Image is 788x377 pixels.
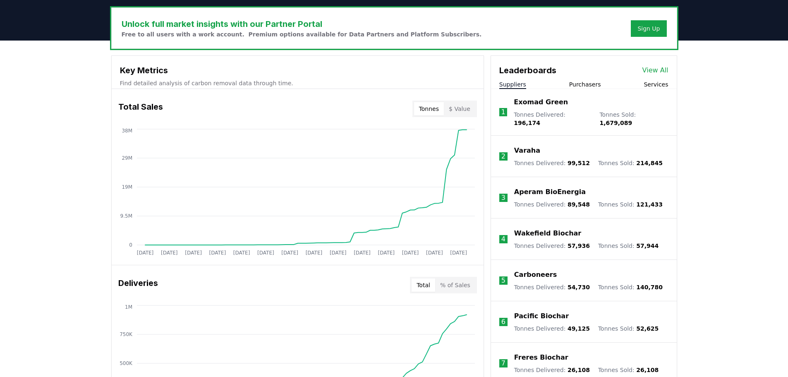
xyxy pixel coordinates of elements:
span: 52,625 [636,325,659,332]
tspan: [DATE] [329,250,346,256]
span: 99,512 [568,160,590,166]
h3: Leaderboards [499,64,556,77]
p: Tonnes Delivered : [514,159,590,167]
p: Tonnes Sold : [598,324,659,333]
a: Aperam BioEnergia [514,187,586,197]
button: Tonnes [414,102,444,115]
span: 140,780 [636,284,663,291]
p: Tonnes Delivered : [514,366,590,374]
button: Services [644,80,668,89]
p: Free to all users with a work account. Premium options available for Data Partners and Platform S... [122,30,482,38]
p: Tonnes Delivered : [514,110,591,127]
tspan: [DATE] [185,250,202,256]
span: 214,845 [636,160,663,166]
a: Exomad Green [514,97,568,107]
h3: Total Sales [118,101,163,117]
tspan: [DATE] [402,250,419,256]
p: Tonnes Sold : [599,110,668,127]
span: 1,679,089 [599,120,632,126]
tspan: [DATE] [354,250,371,256]
tspan: 0 [129,242,132,248]
p: Tonnes Sold : [598,159,663,167]
p: 1 [501,107,505,117]
p: Find detailed analysis of carbon removal data through time. [120,79,475,87]
p: Tonnes Sold : [598,242,659,250]
h3: Unlock full market insights with our Partner Portal [122,18,482,30]
button: Purchasers [569,80,601,89]
a: Pacific Biochar [514,311,569,321]
button: $ Value [444,102,475,115]
tspan: [DATE] [160,250,177,256]
tspan: [DATE] [233,250,250,256]
span: 49,125 [568,325,590,332]
tspan: [DATE] [378,250,395,256]
button: Sign Up [631,20,666,37]
tspan: 19M [122,184,132,190]
a: Varaha [514,146,540,156]
a: Freres Biochar [514,353,568,363]
p: 3 [501,193,505,203]
p: Tonnes Delivered : [514,324,590,333]
p: 6 [501,317,505,327]
tspan: [DATE] [257,250,274,256]
span: 57,936 [568,243,590,249]
button: % of Sales [435,279,475,292]
h3: Deliveries [118,277,158,293]
tspan: 500K [120,360,133,366]
span: 121,433 [636,201,663,208]
tspan: 9.5M [120,213,132,219]
tspan: [DATE] [209,250,226,256]
a: View All [642,65,668,75]
p: 7 [501,358,505,368]
h3: Key Metrics [120,64,475,77]
p: 4 [501,234,505,244]
span: 196,174 [514,120,540,126]
a: Wakefield Biochar [514,228,581,238]
p: Tonnes Sold : [598,200,663,209]
span: 89,548 [568,201,590,208]
a: Carboneers [514,270,557,280]
p: Tonnes Delivered : [514,242,590,250]
tspan: [DATE] [281,250,298,256]
tspan: 38M [122,128,132,134]
tspan: 29M [122,155,132,161]
p: 2 [501,151,505,161]
p: 5 [501,276,505,286]
tspan: [DATE] [450,250,467,256]
a: Sign Up [637,24,660,33]
span: 57,944 [636,243,659,249]
p: Tonnes Sold : [598,283,663,291]
tspan: [DATE] [137,250,153,256]
tspan: [DATE] [305,250,322,256]
button: Total [412,279,435,292]
span: 54,730 [568,284,590,291]
p: Tonnes Sold : [598,366,659,374]
tspan: 1M [125,304,132,310]
span: 26,108 [636,367,659,373]
p: Tonnes Delivered : [514,283,590,291]
tspan: 750K [120,331,133,337]
span: 26,108 [568,367,590,373]
button: Suppliers [499,80,526,89]
p: Tonnes Delivered : [514,200,590,209]
tspan: [DATE] [426,250,443,256]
